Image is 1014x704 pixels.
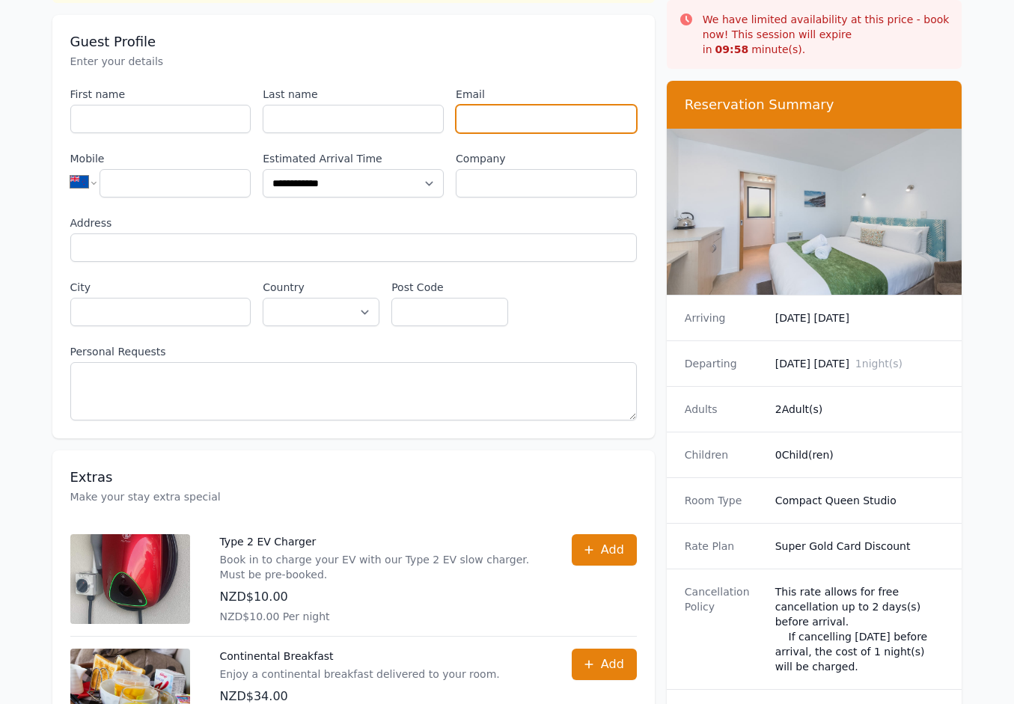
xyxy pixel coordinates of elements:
button: Add [572,649,637,680]
div: This rate allows for free cancellation up to 2 days(s) before arrival. If cancelling [DATE] befor... [775,584,944,674]
dt: Rate Plan [685,539,763,554]
label: Estimated Arrival Time [263,151,444,166]
label: Address [70,215,637,230]
h3: Guest Profile [70,33,637,51]
p: We have limited availability at this price - book now! This session will expire in minute(s). [703,12,950,57]
strong: 09 : 58 [715,43,749,55]
dt: Cancellation Policy [685,584,763,674]
p: Enter your details [70,54,637,69]
label: Country [263,280,379,295]
p: Make your stay extra special [70,489,637,504]
p: NZD$10.00 Per night [220,609,542,624]
p: Book in to charge your EV with our Type 2 EV slow charger. Must be pre-booked. [220,552,542,582]
p: Continental Breakfast [220,649,500,664]
label: Post Code [391,280,508,295]
dt: Room Type [685,493,763,508]
span: Add [601,655,624,673]
dt: Departing [685,356,763,371]
label: City [70,280,251,295]
h3: Extras [70,468,637,486]
dt: Adults [685,402,763,417]
span: 1 night(s) [855,358,902,370]
label: Personal Requests [70,344,637,359]
dd: Super Gold Card Discount [775,539,944,554]
dd: Compact Queen Studio [775,493,944,508]
h3: Reservation Summary [685,96,944,114]
p: Type 2 EV Charger [220,534,542,549]
p: Enjoy a continental breakfast delivered to your room. [220,667,500,682]
dd: [DATE] [DATE] [775,310,944,325]
label: First name [70,87,251,102]
label: Email [456,87,637,102]
label: Mobile [70,151,251,166]
dt: Children [685,447,763,462]
span: Add [601,541,624,559]
button: Add [572,534,637,566]
img: Compact Queen Studio [667,129,962,295]
dd: 0 Child(ren) [775,447,944,462]
p: NZD$10.00 [220,588,542,606]
dd: [DATE] [DATE] [775,356,944,371]
dt: Arriving [685,310,763,325]
dd: 2 Adult(s) [775,402,944,417]
img: Type 2 EV Charger [70,534,190,624]
label: Last name [263,87,444,102]
label: Company [456,151,637,166]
